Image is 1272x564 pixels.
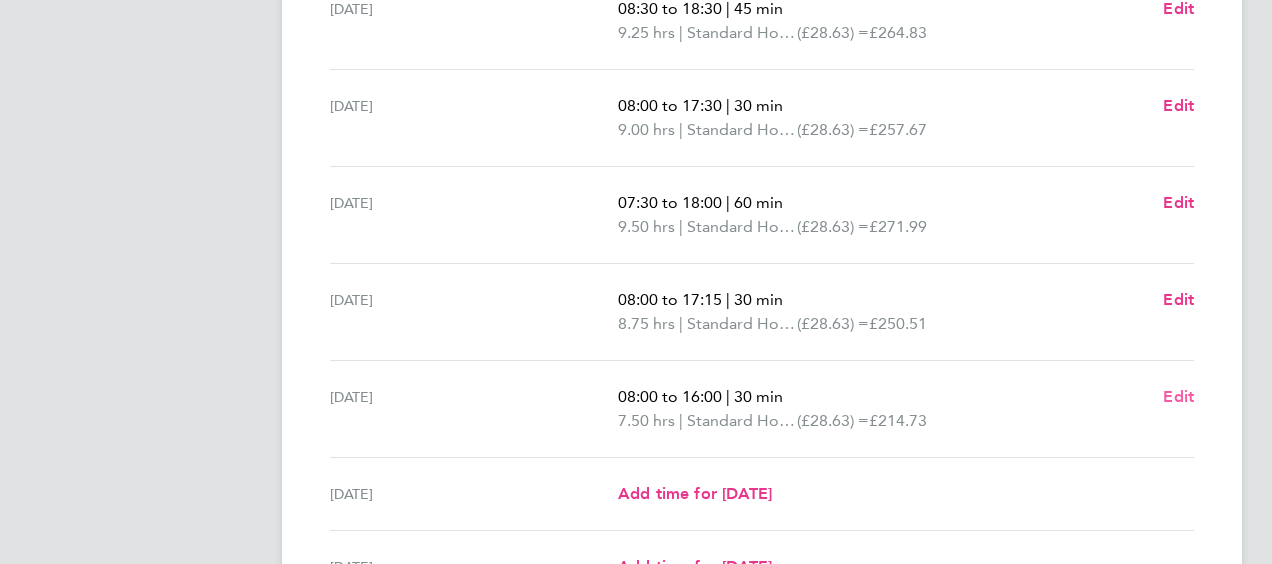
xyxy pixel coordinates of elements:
span: | [726,193,730,212]
span: £264.83 [869,23,927,42]
div: [DATE] [330,288,618,336]
span: 08:00 to 17:15 [618,290,722,309]
span: 9.00 hrs [618,120,675,139]
span: Edit [1163,387,1194,406]
span: Add time for [DATE] [618,484,772,503]
span: Edit [1163,290,1194,309]
a: Edit [1163,385,1194,409]
span: £214.73 [869,411,927,430]
div: [DATE] [330,385,618,433]
span: 8.75 hrs [618,314,675,333]
span: 7.50 hrs [618,411,675,430]
span: 08:00 to 16:00 [618,387,722,406]
span: £271.99 [869,217,927,236]
span: | [726,290,730,309]
span: Standard Hourly [687,21,797,45]
a: Edit [1163,94,1194,118]
span: Standard Hourly [687,118,797,142]
span: £250.51 [869,314,927,333]
span: Standard Hourly [687,312,797,336]
span: 30 min [734,96,783,115]
a: Edit [1163,288,1194,312]
a: Add time for [DATE] [618,482,772,506]
a: Edit [1163,191,1194,215]
span: | [679,411,683,430]
div: [DATE] [330,94,618,142]
span: (£28.63) = [797,217,869,236]
span: 9.50 hrs [618,217,675,236]
span: Edit [1163,193,1194,212]
span: | [726,96,730,115]
span: 30 min [734,290,783,309]
span: | [679,23,683,42]
span: Edit [1163,96,1194,115]
div: [DATE] [330,191,618,239]
span: 07:30 to 18:00 [618,193,722,212]
span: (£28.63) = [797,411,869,430]
span: (£28.63) = [797,314,869,333]
span: 30 min [734,387,783,406]
span: | [679,120,683,139]
span: (£28.63) = [797,120,869,139]
span: (£28.63) = [797,23,869,42]
span: | [726,387,730,406]
span: | [679,314,683,333]
span: 60 min [734,193,783,212]
span: £257.67 [869,120,927,139]
span: Standard Hourly [687,215,797,239]
span: | [679,217,683,236]
span: 9.25 hrs [618,23,675,42]
span: 08:00 to 17:30 [618,96,722,115]
span: Standard Hourly [687,409,797,433]
div: [DATE] [330,482,618,506]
